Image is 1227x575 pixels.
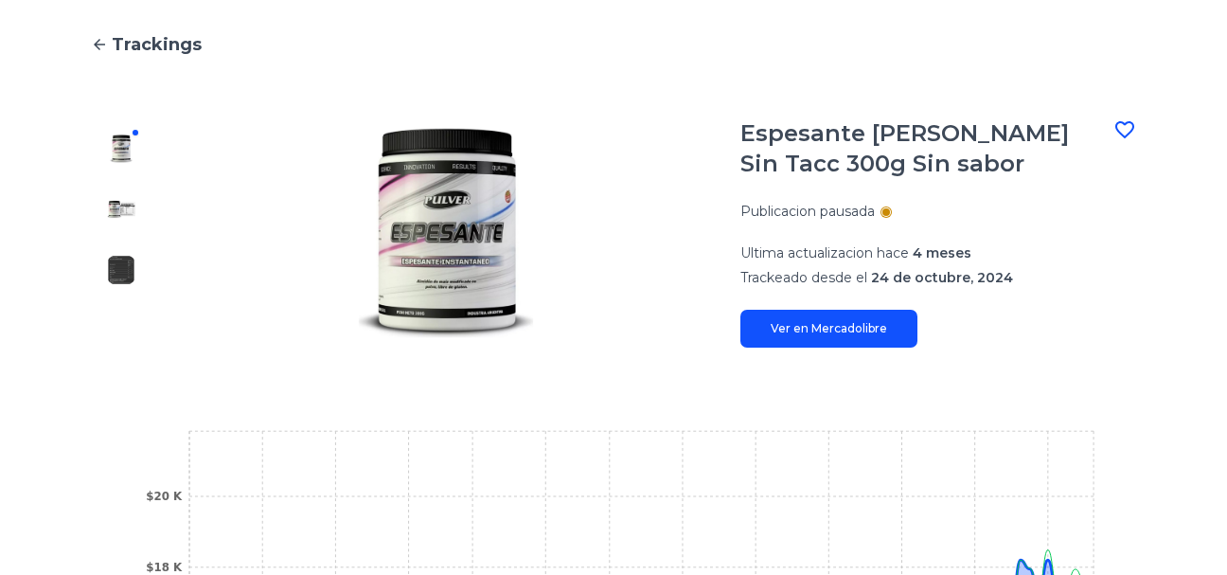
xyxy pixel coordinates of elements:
[91,31,1136,58] a: Trackings
[871,269,1013,286] span: 24 de octubre, 2024
[106,255,136,285] img: Espesante Pulver Sin Tacc 300g Sin sabor
[189,118,702,348] img: Espesante Pulver Sin Tacc 300g Sin sabor
[740,202,875,221] p: Publicacion pausada
[740,244,909,261] span: Ultima actualizacion hace
[106,194,136,225] img: Espesante Pulver Sin Tacc 300g Sin sabor
[913,244,971,261] span: 4 meses
[740,118,1113,179] h1: Espesante [PERSON_NAME] Sin Tacc 300g Sin sabor
[740,269,867,286] span: Trackeado desde el
[112,31,202,58] span: Trackings
[146,561,183,574] tspan: $18 K
[146,490,183,503] tspan: $20 K
[106,134,136,164] img: Espesante Pulver Sin Tacc 300g Sin sabor
[740,310,917,348] a: Ver en Mercadolibre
